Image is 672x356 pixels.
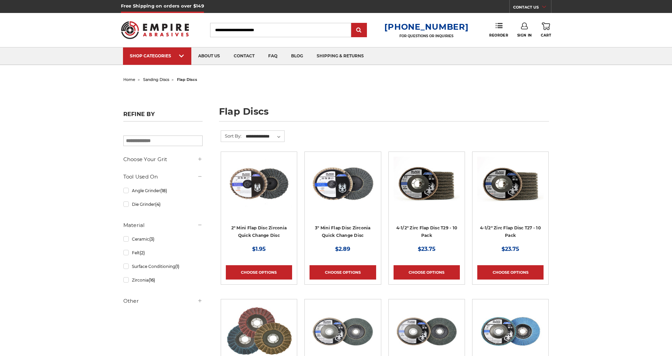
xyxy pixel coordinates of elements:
a: Cart [541,23,551,38]
img: Empire Abrasives [121,17,189,43]
input: Submit [352,24,366,37]
span: $23.75 [418,246,436,252]
div: SHOP CATEGORIES [130,53,184,58]
span: $2.89 [335,246,350,252]
select: Sort By: [245,131,284,142]
span: Sign In [517,33,532,38]
img: 4.5" Black Hawk Zirconia Flap Disc 10 Pack [394,157,460,211]
a: faq [261,47,284,65]
a: shipping & returns [310,47,371,65]
img: BHA 3" Quick Change 60 Grit Flap Disc for Fine Grinding and Finishing [310,157,376,211]
a: Choose Options [394,265,460,280]
span: (18) [160,188,167,193]
span: (4) [155,202,161,207]
span: $1.95 [252,246,266,252]
a: Angle Grinder [123,185,203,197]
h5: Tool Used On [123,173,203,181]
a: contact [227,47,261,65]
a: Black Hawk 4-1/2" x 7/8" Flap Disc Type 27 - 10 Pack [477,157,544,244]
h5: Choose Your Grit [123,155,203,163]
h5: Refine by [123,111,203,122]
a: Choose Options [477,265,544,280]
span: (1) [175,264,179,269]
a: sanding discs [143,77,169,82]
p: FOR QUESTIONS OR INQUIRIES [384,34,468,38]
a: Reorder [489,23,508,37]
span: Cart [541,33,551,38]
img: Black Hawk Abrasives 2-inch Zirconia Flap Disc with 60 Grit Zirconia for Smooth Finishing [226,157,292,211]
h1: flap discs [219,107,549,122]
a: Surface Conditioning [123,260,203,272]
h5: Other [123,297,203,305]
a: Zirconia [123,274,203,286]
span: (16) [149,277,155,283]
a: CONTACT US [513,3,551,13]
label: Sort By: [221,131,242,141]
h5: Material [123,221,203,229]
span: (2) [140,250,145,255]
a: Choose Options [226,265,292,280]
a: about us [191,47,227,65]
img: Black Hawk 4-1/2" x 7/8" Flap Disc Type 27 - 10 Pack [477,157,544,211]
span: Reorder [489,33,508,38]
a: BHA 3" Quick Change 60 Grit Flap Disc for Fine Grinding and Finishing [310,157,376,244]
a: home [123,77,135,82]
a: [PHONE_NUMBER] [384,22,468,32]
a: 4.5" Black Hawk Zirconia Flap Disc 10 Pack [394,157,460,244]
a: Black Hawk Abrasives 2-inch Zirconia Flap Disc with 60 Grit Zirconia for Smooth Finishing [226,157,292,244]
span: flap discs [177,77,197,82]
a: Choose Options [310,265,376,280]
a: blog [284,47,310,65]
span: (3) [149,237,154,242]
span: $23.75 [502,246,519,252]
a: Die Grinder [123,198,203,210]
a: Felt [123,247,203,259]
a: Ceramic [123,233,203,245]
